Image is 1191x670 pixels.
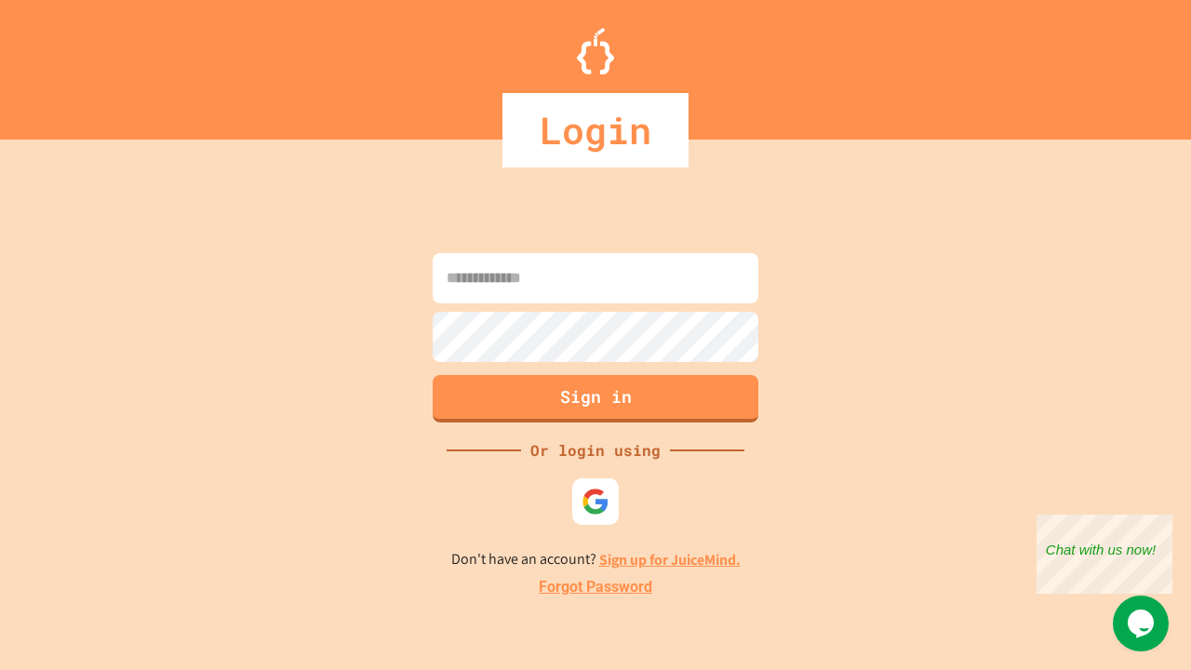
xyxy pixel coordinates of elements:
img: google-icon.svg [582,488,609,516]
div: Or login using [521,439,670,462]
a: Sign up for JuiceMind. [599,550,741,569]
div: Login [502,93,689,167]
button: Sign in [433,375,758,422]
img: Logo.svg [577,28,614,74]
p: Don't have an account? [451,548,741,571]
iframe: chat widget [1037,515,1172,594]
a: Forgot Password [539,576,652,598]
iframe: chat widget [1113,596,1172,651]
